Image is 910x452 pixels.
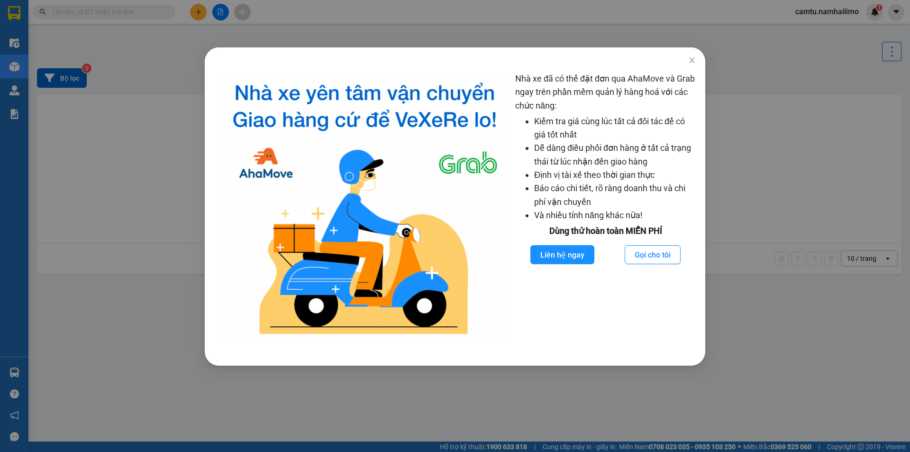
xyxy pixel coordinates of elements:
div: Dùng thử hoàn toàn MIỄN PHÍ [515,224,696,238]
button: Liên hệ ngay [530,245,594,264]
div: Nhà xe đã có thể đặt đơn qua AhaMove và Grab ngay trên phần mềm quản lý hàng hoá với các chức năng: [515,72,696,342]
span: Liên hệ ngay [540,249,584,261]
img: logo [222,72,508,342]
button: Close [679,47,705,74]
span: close [688,56,696,64]
li: Và nhiều tính năng khác nữa! [534,209,696,222]
li: Kiểm tra giá cùng lúc tất cả đối tác để có giá tốt nhất [534,115,696,142]
li: Định vị tài xế theo thời gian thực [534,168,696,182]
li: Dễ dàng điều phối đơn hàng ở tất cả trạng thái từ lúc nhận đến giao hàng [534,141,696,168]
span: Gọi cho tôi [635,249,671,261]
li: Báo cáo chi tiết, rõ ràng doanh thu và chi phí vận chuyển [534,182,696,209]
button: Gọi cho tôi [625,245,681,264]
